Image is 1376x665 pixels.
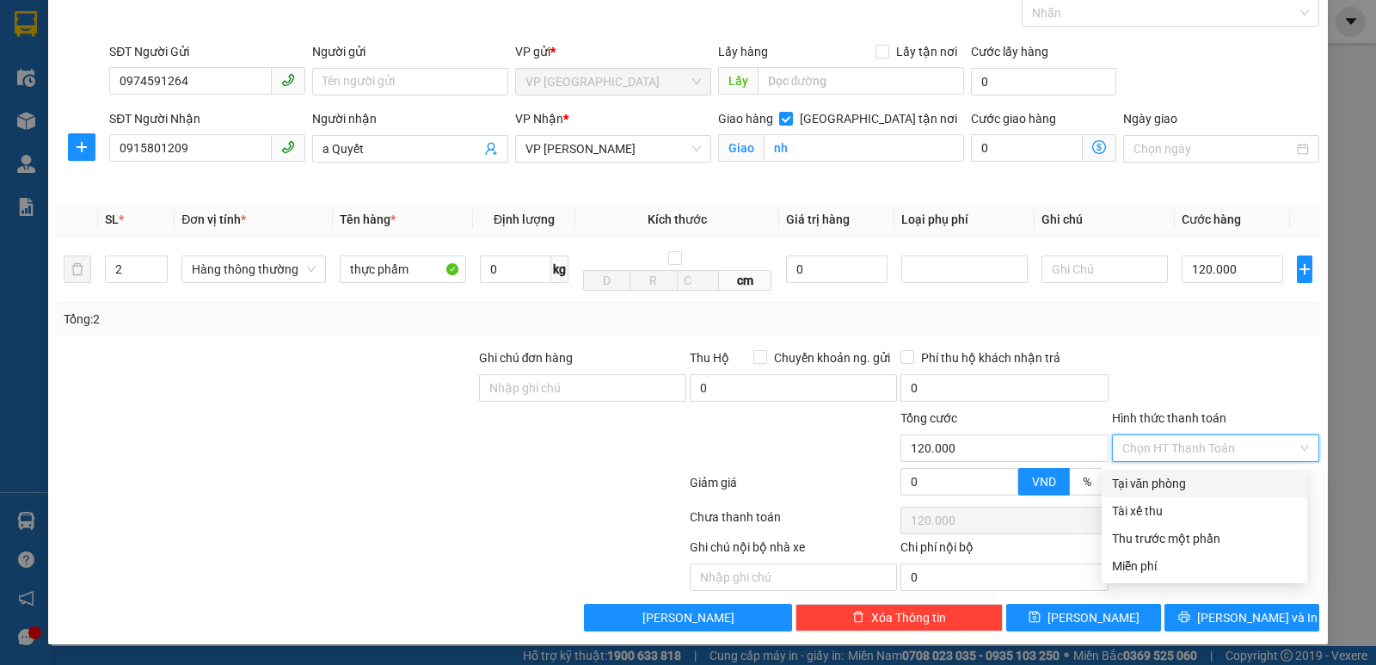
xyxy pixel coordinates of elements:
span: Lấy [718,67,758,95]
span: Lấy hàng [718,45,768,58]
button: delete [64,256,91,283]
input: Dọc đường [758,67,965,95]
span: SL [105,212,119,226]
div: SĐT Người Nhận [109,109,305,128]
div: Giảm giá [688,473,899,503]
strong: CHUYỂN PHÁT NHANH AN PHÚ QUÝ [50,14,174,70]
div: Tài xế thu [1112,502,1297,520]
div: Chi phí nội bộ [900,538,1108,563]
label: Cước lấy hàng [971,45,1048,58]
div: Người nhận [312,109,508,128]
div: Thu trước một phần [1112,529,1297,548]
div: Người gửi [312,42,508,61]
span: Lấy tận nơi [889,42,964,61]
span: Kích thước [648,212,707,226]
input: R [630,270,677,291]
span: cm [719,270,771,291]
div: Tại văn phòng [1112,474,1297,493]
span: Thu Hộ [690,351,729,365]
div: VP gửi [515,42,711,61]
span: VND [1032,475,1056,489]
label: Cước giao hàng [971,112,1056,126]
span: VP Cầu Yên Xuân [525,69,701,95]
span: [PERSON_NAME] [642,608,734,627]
label: Hình thức thanh toán [1112,411,1226,425]
span: Giao hàng [718,112,773,126]
button: save[PERSON_NAME] [1006,604,1161,631]
input: Cước lấy hàng [971,68,1116,95]
span: save [1029,611,1041,625]
span: [PERSON_NAME] và In [1197,608,1318,627]
span: printer [1178,611,1190,625]
span: plus [69,140,95,154]
input: D [583,270,630,291]
span: delete [852,611,864,625]
input: VD: Bàn, Ghế [340,256,466,283]
span: Cước hàng [1182,212,1241,226]
span: phone [281,140,295,154]
span: dollar-circle [1092,140,1106,154]
span: phone [281,73,295,87]
button: [PERSON_NAME] [584,604,791,631]
span: Định lượng [494,212,555,226]
button: printer[PERSON_NAME] và In [1164,604,1319,631]
span: [PERSON_NAME] [1047,608,1139,627]
div: Miễn phí [1112,557,1297,576]
input: Ngày giao [1133,139,1293,158]
span: Đơn vị tính [181,212,246,226]
div: SĐT Người Gửi [109,42,305,61]
th: Ghi chú [1035,203,1175,237]
span: Phí thu hộ khách nhận trả [914,348,1067,367]
div: Tổng: 2 [64,310,532,329]
button: plus [68,133,95,161]
span: VP Nhận [515,112,563,126]
th: Loại phụ phí [894,203,1035,237]
input: Nhập ghi chú [690,563,897,591]
button: deleteXóa Thông tin [795,604,1003,631]
span: [GEOGRAPHIC_DATA] tận nơi [793,109,964,128]
span: plus [1298,262,1311,276]
span: Tổng cước [900,411,957,425]
span: kg [551,256,568,283]
span: Tên hàng [340,212,396,226]
span: % [1083,475,1091,489]
input: Giao tận nơi [764,134,965,162]
label: Ghi chú đơn hàng [479,351,574,365]
input: Ghi Chú [1041,256,1168,283]
input: Ghi chú đơn hàng [479,374,686,402]
img: logo [9,86,40,171]
input: 0 [786,256,888,283]
span: Hàng thông thường [192,256,316,282]
span: Chuyển khoản ng. gửi [767,348,897,367]
span: VP NGỌC HỒI [525,136,701,162]
span: user-add [484,142,498,156]
span: Giá trị hàng [786,212,850,226]
div: Chưa thanh toán [688,508,899,538]
span: [GEOGRAPHIC_DATA], [GEOGRAPHIC_DATA] ↔ [GEOGRAPHIC_DATA] [44,73,175,132]
span: Giao [718,134,764,162]
input: Cước giao hàng [971,134,1083,162]
span: Xóa Thông tin [871,608,946,627]
input: C [677,270,720,291]
div: Ghi chú nội bộ nhà xe [690,538,897,563]
label: Ngày giao [1123,112,1177,126]
button: plus [1297,256,1312,283]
